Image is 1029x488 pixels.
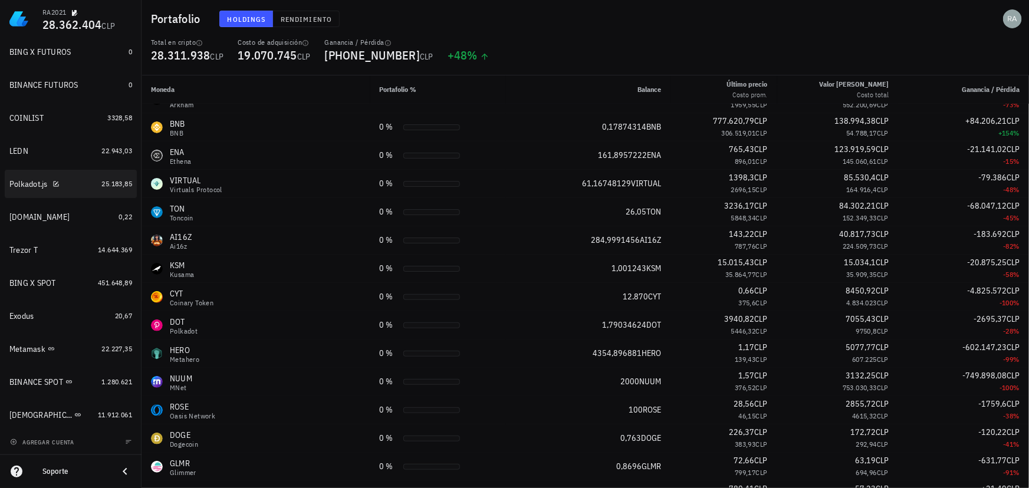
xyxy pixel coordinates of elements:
[238,47,297,63] span: 19.070.745
[756,383,768,392] span: CLP
[107,113,132,122] span: 3328,58
[908,382,1020,394] div: -100
[380,432,399,444] div: 0 %
[9,80,78,90] div: BINANCE FUTUROS
[978,172,1007,183] span: -79.386
[1007,370,1020,381] span: CLP
[129,47,132,56] span: 0
[877,213,889,222] span: CLP
[227,15,266,24] span: Holdings
[962,85,1020,94] span: Ganancia / Pérdida
[1014,213,1020,222] span: %
[1007,398,1020,409] span: CLP
[755,229,768,239] span: CLP
[598,150,647,160] span: 161,8957222
[739,342,755,352] span: 1,17
[448,50,489,61] div: +48
[170,429,198,441] div: DOGE
[101,377,132,386] span: 1.280.621
[5,236,137,264] a: Trezor T 14.644.369
[834,144,876,154] span: 123.919,59
[756,185,768,194] span: CLP
[170,299,213,306] div: Coinary Token
[142,75,370,104] th: Moneda
[729,172,755,183] span: 1398,3
[101,179,132,188] span: 25.183,85
[151,319,163,331] div: DOT-icon
[755,200,768,211] span: CLP
[756,355,768,364] span: CLP
[325,47,420,63] span: [PHONE_NUMBER]
[908,354,1020,365] div: -99
[876,116,889,126] span: CLP
[170,146,191,158] div: ENA
[967,257,1007,268] span: -20.875,25
[1007,144,1020,154] span: CLP
[1007,257,1020,268] span: CLP
[735,157,755,166] span: 896,01
[855,455,876,466] span: 63,19
[834,116,876,126] span: 138.994,38
[755,342,768,352] span: CLP
[908,438,1020,450] div: -41
[5,203,137,231] a: [DOMAIN_NAME] 0,22
[876,257,889,268] span: CLP
[151,404,163,416] div: ROSE-icon
[5,38,137,66] a: BING X FUTUROS 0
[846,185,877,194] span: 164.916,4
[819,79,889,90] div: Valor [PERSON_NAME]
[5,170,137,198] a: Polkadot.js 25.183,85
[755,144,768,154] span: CLP
[846,342,876,352] span: 5077,77
[967,200,1007,211] span: -68.047,12
[5,269,137,297] a: BING X SPOT 451.648,89
[846,128,877,137] span: 54.788,17
[755,172,768,183] span: CLP
[9,344,45,354] div: Metamask
[646,121,661,132] span: BNB
[877,327,889,335] span: CLP
[170,118,185,130] div: BNB
[1007,172,1020,183] span: CLP
[725,270,756,279] span: 35.864,77
[170,231,192,243] div: AI16Z
[9,113,44,123] div: COINLIST
[908,99,1020,111] div: -73
[5,401,137,429] a: [DEMOGRAPHIC_DATA] 11.912.061
[9,278,56,288] div: BING X SPOT
[170,372,192,384] div: NUUM
[9,47,71,57] div: BING X FUTUROS
[965,116,1007,126] span: +84.206,21
[876,398,889,409] span: CLP
[115,311,132,320] span: 20,67
[1014,100,1020,109] span: %
[129,80,132,89] span: 0
[1007,116,1020,126] span: CLP
[850,427,876,437] span: 172,72
[846,270,877,279] span: 35.909,35
[714,116,755,126] span: 777.620,79
[1014,440,1020,449] span: %
[908,240,1020,252] div: -82
[151,206,163,218] div: TON-icon
[908,212,1020,224] div: -45
[151,263,163,275] div: KSM-icon
[582,178,631,189] span: 61,16748129
[755,257,768,268] span: CLP
[735,440,755,449] span: 383,93
[170,356,199,363] div: Metahero
[877,383,889,392] span: CLP
[756,213,768,222] span: CLP
[739,298,756,307] span: 375,6
[978,427,1007,437] span: -120,22
[647,150,661,160] span: ENA
[908,127,1020,139] div: +154
[646,319,661,330] span: DOT
[1007,342,1020,352] span: CLP
[5,335,137,363] a: Metamask 22.227,35
[739,285,755,296] span: 0,66
[1014,157,1020,166] span: %
[877,157,889,166] span: CLP
[170,384,192,391] div: MNet
[151,291,163,303] div: CYT-icon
